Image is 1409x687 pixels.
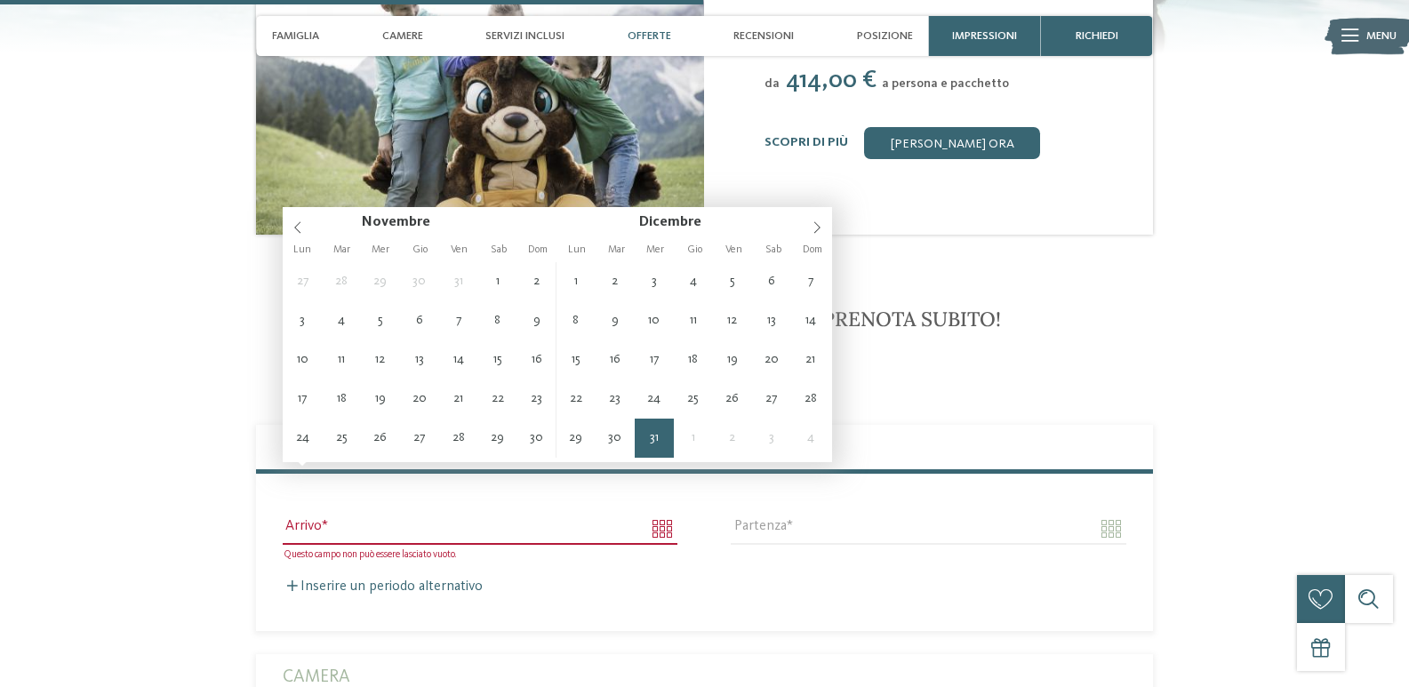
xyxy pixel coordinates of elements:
span: Dicembre 20, 2025 [752,340,791,379]
span: Novembre 2, 2025 [517,262,556,301]
span: Novembre 16, 2025 [517,340,556,379]
span: Dicembre 4, 2025 [674,262,713,301]
span: Dicembre 24, 2025 [635,379,674,419]
span: Ottobre 30, 2025 [400,262,439,301]
span: Novembre 11, 2025 [322,340,361,379]
span: Gennaio 4, 2026 [791,419,830,458]
span: Dom [518,244,557,255]
span: Dicembre 16, 2025 [596,340,635,379]
span: Novembre 8, 2025 [478,301,517,340]
span: Novembre 6, 2025 [400,301,439,340]
span: Novembre 18, 2025 [322,379,361,419]
span: Mar [322,244,361,255]
span: Novembre 9, 2025 [517,301,556,340]
span: Novembre [362,215,430,229]
input: Year [430,214,484,229]
span: Dicembre 26, 2025 [713,379,752,419]
span: Camere [382,29,423,43]
span: Sab [754,244,793,255]
span: Dicembre 3, 2025 [635,262,674,301]
span: Dicembre 21, 2025 [791,340,830,379]
span: Dicembre 22, 2025 [556,379,596,419]
span: Novembre 28, 2025 [439,419,478,458]
span: Novembre 26, 2025 [361,419,400,458]
span: Ven [715,244,754,255]
span: Dicembre 27, 2025 [752,379,791,419]
span: Gio [400,244,439,255]
span: Dicembre 23, 2025 [596,379,635,419]
span: Novembre 21, 2025 [439,379,478,419]
span: Novembre 4, 2025 [322,301,361,340]
span: Gennaio 2, 2026 [713,419,752,458]
span: Lun [283,244,322,255]
span: Impressioni [952,29,1017,43]
span: Ottobre 29, 2025 [361,262,400,301]
label: Inserire un periodo alternativo [283,579,483,594]
span: Ottobre 28, 2025 [322,262,361,301]
span: Dicembre 31, 2025 [635,419,674,458]
span: Ottobre 31, 2025 [439,262,478,301]
span: Dicembre [639,215,701,229]
span: Dicembre 13, 2025 [752,301,791,340]
span: Gennaio 3, 2026 [752,419,791,458]
span: Offerte [628,29,671,43]
span: Dicembre 25, 2025 [674,379,713,419]
span: Questo campo non può essere lasciato vuoto. [284,549,456,560]
span: Dicembre 18, 2025 [674,340,713,379]
span: Novembre 30, 2025 [517,419,556,458]
span: Novembre 15, 2025 [478,340,517,379]
span: Sab [479,244,518,255]
span: Novembre 1, 2025 [478,262,517,301]
span: Dicembre 11, 2025 [674,301,713,340]
span: Dicembre 28, 2025 [791,379,830,419]
span: da [765,77,780,90]
span: Dicembre 8, 2025 [556,301,596,340]
span: Dicembre 15, 2025 [556,340,596,379]
span: Novembre 25, 2025 [322,419,361,458]
span: Gio [675,244,714,255]
span: Dicembre 7, 2025 [791,262,830,301]
span: Novembre 19, 2025 [361,379,400,419]
span: Novembre 10, 2025 [283,340,322,379]
span: Mar [596,244,636,255]
span: Mer [361,244,400,255]
span: Dicembre 1, 2025 [556,262,596,301]
input: Year [701,214,755,229]
span: Dicembre 14, 2025 [791,301,830,340]
span: Lun [557,244,596,255]
span: Novembre 5, 2025 [361,301,400,340]
span: Dicembre 5, 2025 [713,262,752,301]
span: Dicembre 10, 2025 [635,301,674,340]
span: Dicembre 2, 2025 [596,262,635,301]
span: Ven [440,244,479,255]
span: Novembre 12, 2025 [361,340,400,379]
span: Famiglia [272,29,319,43]
span: Gennaio 1, 2026 [674,419,713,458]
span: Novembre 24, 2025 [283,419,322,458]
span: Dicembre 17, 2025 [635,340,674,379]
span: Servizi inclusi [485,29,564,43]
span: a persona e pacchetto [882,77,1009,90]
span: Novembre 3, 2025 [283,301,322,340]
span: Dicembre 29, 2025 [556,419,596,458]
span: Dicembre 9, 2025 [596,301,635,340]
span: 414,00 € [786,68,877,92]
span: Novembre 27, 2025 [400,419,439,458]
span: Ottobre 27, 2025 [283,262,322,301]
span: richiedi [1076,29,1118,43]
span: Dicembre 6, 2025 [752,262,791,301]
span: Novembre 13, 2025 [400,340,439,379]
span: Novembre 14, 2025 [439,340,478,379]
span: Posizione [857,29,913,43]
span: Novembre 7, 2025 [439,301,478,340]
span: Dicembre 12, 2025 [713,301,752,340]
span: Dicembre 19, 2025 [713,340,752,379]
span: Novembre 20, 2025 [400,379,439,419]
span: Novembre 17, 2025 [283,379,322,419]
span: Novembre 22, 2025 [478,379,517,419]
span: Novembre 29, 2025 [478,419,517,458]
a: [PERSON_NAME] ora [864,127,1040,159]
span: Novembre 23, 2025 [517,379,556,419]
a: Scopri di più [765,136,848,148]
span: Dom [793,244,832,255]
